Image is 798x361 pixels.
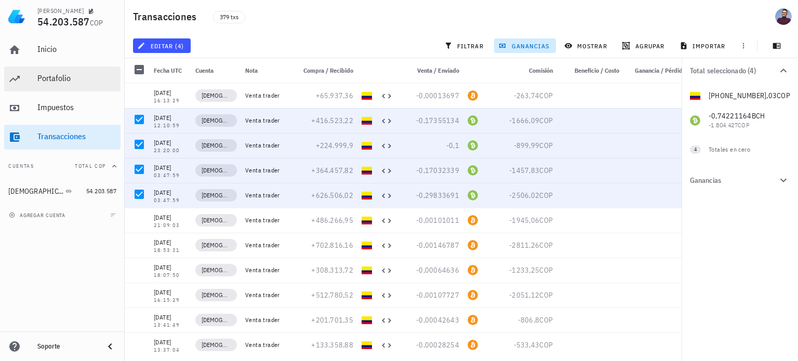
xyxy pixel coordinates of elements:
[37,15,90,29] span: 54.203.587
[362,140,372,151] div: COP-icon
[37,44,116,54] div: Inicio
[202,115,231,126] span: [DEMOGRAPHIC_DATA]
[154,287,187,298] div: [DATE]
[675,38,732,53] button: importar
[37,73,116,83] div: Portafolio
[539,290,553,300] span: COP
[362,90,372,101] div: COP-icon
[202,165,231,176] span: [DEMOGRAPHIC_DATA]
[191,58,241,83] div: Cuenta
[468,190,478,200] div: BCH-icon
[509,116,539,125] span: -1666,09
[566,42,607,50] span: mostrar
[575,66,619,74] span: Beneficio / Costo
[440,38,490,53] button: filtrar
[37,131,116,141] div: Transacciones
[446,141,459,150] span: -0,1
[362,340,372,350] div: COP-icon
[316,141,354,150] span: +224.999,9
[311,191,353,200] span: +626.506,02
[245,166,287,175] div: Venta trader
[539,216,553,225] span: COP
[514,340,540,350] span: -533,43
[154,188,187,198] div: [DATE]
[245,291,287,299] div: Venta trader
[154,138,187,148] div: [DATE]
[311,290,353,300] span: +512.780,52
[509,216,539,225] span: -1945,06
[468,215,478,225] div: BTC-icon
[154,262,187,273] div: [DATE]
[468,140,478,151] div: BCH-icon
[482,58,557,83] div: Comisión
[154,88,187,98] div: [DATE]
[154,337,187,347] div: [DATE]
[446,42,484,50] span: filtrar
[154,347,187,353] div: 13:37:04
[416,340,459,350] span: -0,00028254
[202,290,231,300] span: [DEMOGRAPHIC_DATA]
[509,240,539,250] span: -2811,26
[90,18,103,28] span: COP
[11,212,65,219] span: agregar cuenta
[245,91,287,100] div: Venta trader
[316,91,354,100] span: +65.937,36
[362,190,372,200] div: COP-icon
[618,38,671,53] button: agrupar
[690,67,777,74] div: Total seleccionado (4)
[539,265,553,275] span: COP
[245,216,287,224] div: Venta trader
[468,115,478,126] div: BCH-icon
[86,187,116,195] span: 54.203.587
[509,290,539,300] span: -2051,12
[362,165,372,176] div: COP-icon
[311,240,353,250] span: +702.816,16
[416,290,459,300] span: -0,00107727
[539,240,553,250] span: COP
[416,191,459,200] span: -0,29833691
[362,115,372,126] div: COP-icon
[362,215,372,225] div: COP-icon
[311,116,353,125] span: +416.523,22
[311,216,353,225] span: +486.266,95
[539,116,553,125] span: COP
[682,42,726,50] span: importar
[509,166,539,175] span: -1457,83
[154,148,187,153] div: 23:20:00
[154,273,187,278] div: 18:07:50
[539,141,553,150] span: COP
[623,58,690,83] div: Ganancia / Pérdida
[539,315,553,325] span: COP
[514,141,540,150] span: -899,99
[694,145,697,154] span: 4
[362,290,372,300] div: COP-icon
[303,66,353,74] span: Compra / Recibido
[245,191,287,199] div: Venta trader
[509,265,539,275] span: -1233,25
[560,38,614,53] button: mostrar
[37,7,84,15] div: [PERSON_NAME]
[682,58,798,83] button: Total seleccionado (4)
[133,38,191,53] button: editar (4)
[635,66,686,74] span: Ganancia / Pérdida
[494,38,556,53] button: ganancias
[241,58,291,83] div: Nota
[202,240,231,250] span: [DEMOGRAPHIC_DATA]
[245,116,287,125] div: Venta trader
[4,66,121,91] a: Portafolio
[311,340,353,350] span: +133.358,88
[245,316,287,324] div: Venta trader
[311,166,353,175] span: +364.457,82
[154,98,187,103] div: 16:13:29
[416,91,459,100] span: -0,00013697
[154,223,187,228] div: 21:09:03
[557,58,623,83] div: Beneficio / Costo
[4,125,121,150] a: Transacciones
[518,315,540,325] span: -806,8
[500,42,549,50] span: ganancias
[4,154,121,179] button: CuentasTotal COP
[37,342,96,351] div: Soporte
[202,90,231,101] span: [DEMOGRAPHIC_DATA]
[362,240,372,250] div: COP-icon
[154,123,187,128] div: 12:10:59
